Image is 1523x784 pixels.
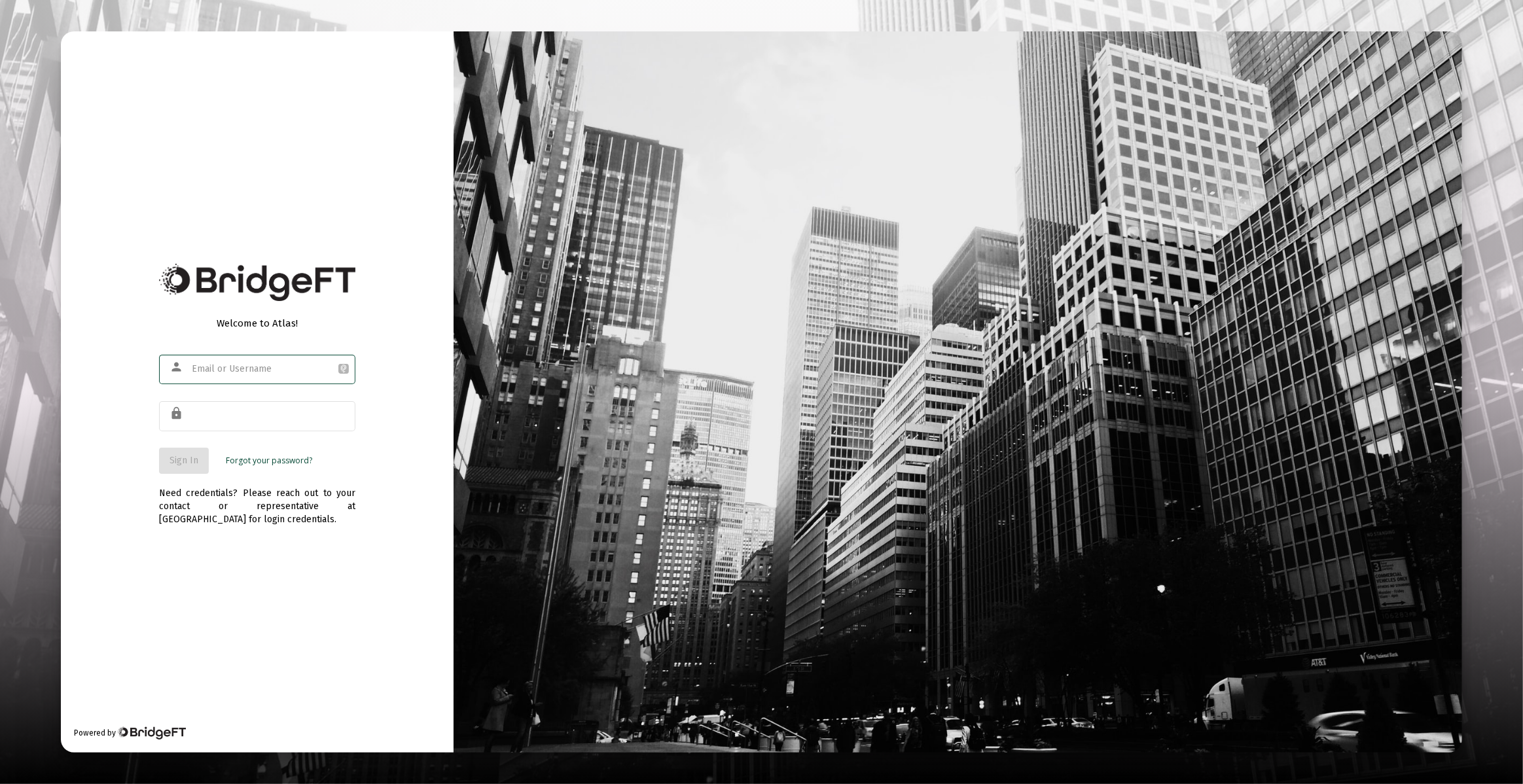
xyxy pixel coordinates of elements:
[117,726,186,739] img: Bridge Financial Technology Logo
[170,455,198,466] span: Sign In
[170,359,185,375] mat-icon: person
[159,317,355,330] div: Welcome to Atlas!
[159,448,209,474] button: Sign In
[192,364,349,374] input: Email or Username
[170,406,185,421] mat-icon: lock
[74,726,186,739] div: Powered by
[159,474,355,526] div: Need credentials? Please reach out to your contact or representative at [GEOGRAPHIC_DATA] for log...
[159,264,355,301] img: Bridge Financial Technology Logo
[226,454,312,467] a: Forgot your password?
